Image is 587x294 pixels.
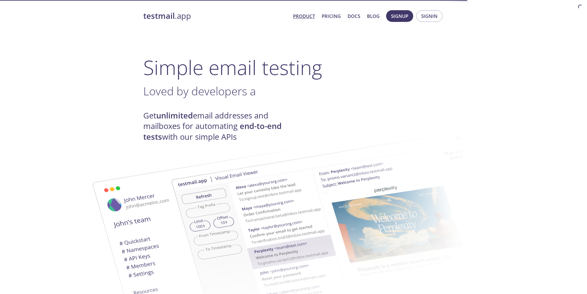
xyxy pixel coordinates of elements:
[143,110,294,142] h4: Get email addresses and mailboxes for automating with our simple APIs
[143,83,256,99] span: Loved by developers a
[293,12,315,20] a: Product
[421,12,438,20] span: Signin
[143,10,175,21] strong: testmail
[143,11,288,21] a: testmail.app
[416,10,442,22] button: Signin
[386,10,413,22] button: Signup
[322,12,341,20] a: Pricing
[391,12,408,20] span: Signup
[143,121,282,142] strong: end-to-end tests
[348,12,360,20] a: Docs
[143,56,444,79] h1: Simple email testing
[367,12,380,20] a: Blog
[156,110,193,121] strong: unlimited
